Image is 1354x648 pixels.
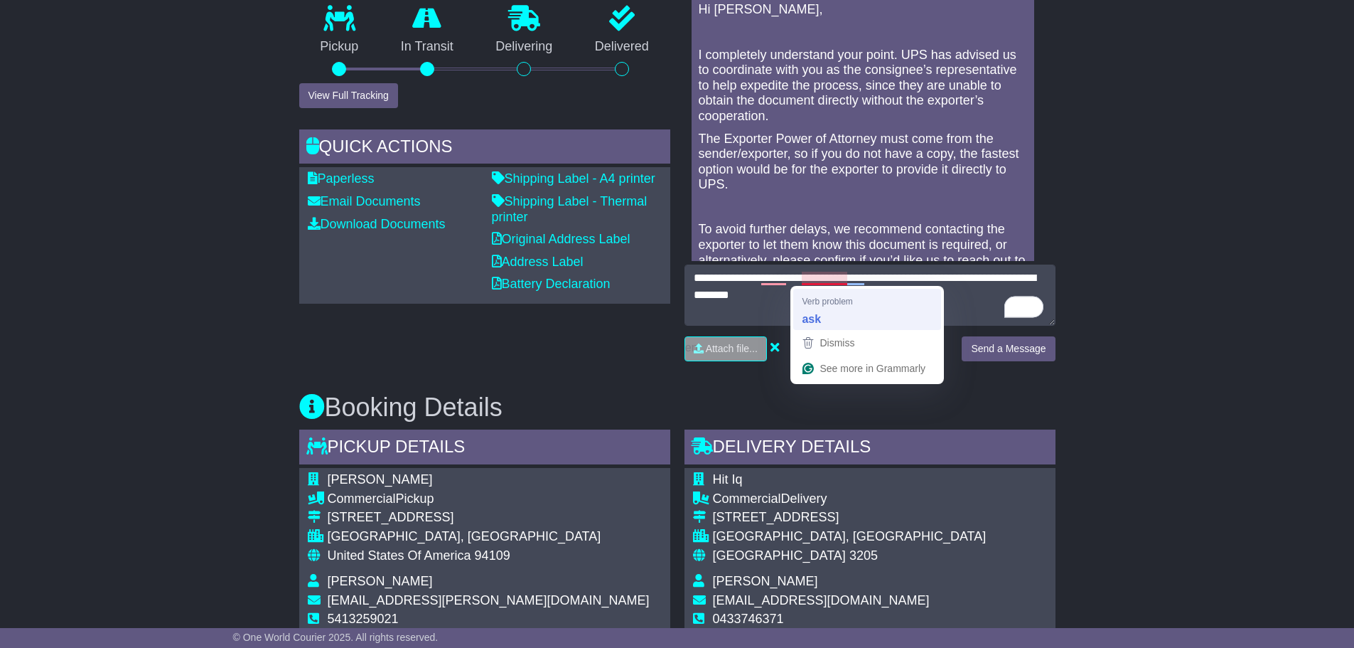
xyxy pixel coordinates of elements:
[699,222,1027,283] p: To avoid further delays, we recommend contacting the exporter to let them know this document is r...
[713,510,987,526] div: [STREET_ADDRESS]
[713,612,784,626] span: 0433746371
[492,232,630,246] a: Original Address Label
[684,430,1055,468] div: Delivery Details
[328,472,433,487] span: [PERSON_NAME]
[699,2,1027,18] p: Hi [PERSON_NAME],
[308,171,375,186] a: Paperless
[849,548,878,563] span: 3205
[713,472,743,487] span: Hit Iq
[299,83,398,108] button: View Full Tracking
[492,277,611,291] a: Battery Declaration
[308,217,446,231] a: Download Documents
[699,132,1027,193] p: The Exporter Power of Attorney must come from the sender/exporter, so if you do not have a copy, ...
[299,430,670,468] div: Pickup Details
[713,492,781,506] span: Commercial
[475,548,510,563] span: 94109
[328,492,650,507] div: Pickup
[713,548,846,563] span: [GEOGRAPHIC_DATA]
[492,255,584,269] a: Address Label
[328,548,471,563] span: United States Of America
[380,39,475,55] p: In Transit
[492,194,648,224] a: Shipping Label - Thermal printer
[713,529,987,545] div: [GEOGRAPHIC_DATA], [GEOGRAPHIC_DATA]
[299,39,380,55] p: Pickup
[328,574,433,588] span: [PERSON_NAME]
[328,492,396,506] span: Commercial
[713,574,818,588] span: [PERSON_NAME]
[299,393,1055,422] h3: Booking Details
[699,48,1027,124] p: I completely understand your point. UPS has advised us to coordinate with you as the consignee’s ...
[574,39,670,55] p: Delivered
[684,265,1055,326] textarea: To enrich screen reader interactions, please activate Accessibility in Grammarly extension settings
[308,194,421,208] a: Email Documents
[328,593,650,607] span: [EMAIL_ADDRESS][PERSON_NAME][DOMAIN_NAME]
[328,529,650,545] div: [GEOGRAPHIC_DATA], [GEOGRAPHIC_DATA]
[328,612,399,626] span: 5413259021
[233,632,439,643] span: © One World Courier 2025. All rights reserved.
[328,510,650,526] div: [STREET_ADDRESS]
[492,171,655,186] a: Shipping Label - A4 printer
[962,336,1055,361] button: Send a Message
[713,492,987,507] div: Delivery
[475,39,574,55] p: Delivering
[299,129,670,168] div: Quick Actions
[713,593,930,607] span: [EMAIL_ADDRESS][DOMAIN_NAME]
